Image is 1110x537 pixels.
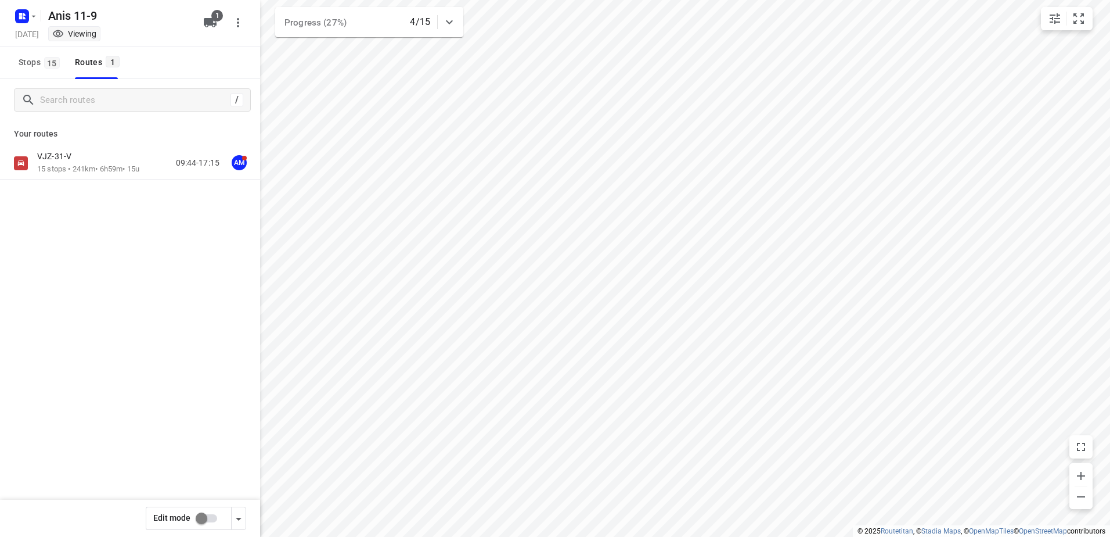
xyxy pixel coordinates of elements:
[232,511,246,525] div: Driver app settings
[37,151,78,162] p: VJZ-31-V
[19,55,63,70] span: Stops
[176,157,219,169] p: 09:44-17:15
[857,527,1105,535] li: © 2025 , © , © © contributors
[969,527,1014,535] a: OpenMapTiles
[211,10,223,22] span: 1
[226,11,250,34] button: More
[44,57,60,69] span: 15
[921,527,961,535] a: Stadia Maps
[106,56,120,67] span: 1
[410,15,430,29] p: 4/15
[1067,7,1090,30] button: Fit zoom
[1041,7,1093,30] div: small contained button group
[75,55,123,70] div: Routes
[275,7,463,37] div: Progress (27%)4/15
[52,28,96,40] div: You are currently in view mode. To make any changes, go to edit project.
[284,17,347,28] span: Progress (27%)
[881,527,913,535] a: Routetitan
[1019,527,1067,535] a: OpenStreetMap
[1043,7,1066,30] button: Map settings
[37,164,139,175] p: 15 stops • 241km • 6h59m • 15u
[14,128,246,140] p: Your routes
[153,513,190,522] span: Edit mode
[199,11,222,34] button: 1
[40,91,230,109] input: Search routes
[230,94,243,106] div: /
